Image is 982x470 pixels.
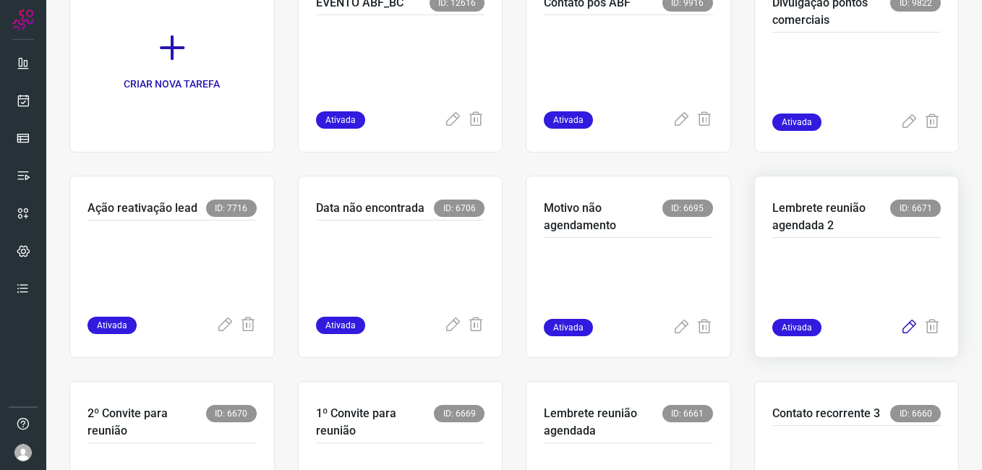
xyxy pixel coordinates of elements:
span: Ativada [544,319,593,336]
p: Ação reativação lead [87,200,197,217]
span: ID: 6706 [434,200,484,217]
span: ID: 6695 [662,200,713,217]
p: Contato recorrente 3 [772,405,880,422]
p: Data não encontrada [316,200,424,217]
span: ID: 7716 [206,200,257,217]
p: Lembrete reunião agendada 2 [772,200,891,234]
span: Ativada [316,317,365,334]
p: Lembrete reunião agendada [544,405,662,440]
p: CRIAR NOVA TAREFA [124,77,220,92]
span: ID: 6671 [890,200,941,217]
span: Ativada [772,114,821,131]
span: Ativada [772,319,821,336]
span: Ativada [316,111,365,129]
span: Ativada [544,111,593,129]
span: Ativada [87,317,137,334]
p: 2º Convite para reunião [87,405,206,440]
img: Logo [12,9,34,30]
span: ID: 6669 [434,405,484,422]
span: ID: 6660 [890,405,941,422]
span: ID: 6670 [206,405,257,422]
p: 1º Convite para reunião [316,405,435,440]
span: ID: 6661 [662,405,713,422]
img: avatar-user-boy.jpg [14,444,32,461]
p: Motivo não agendamento [544,200,662,234]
